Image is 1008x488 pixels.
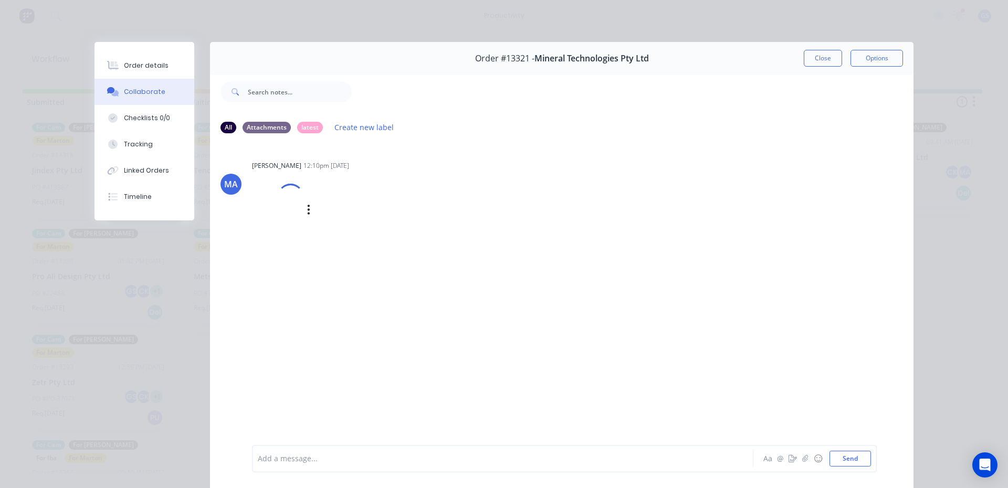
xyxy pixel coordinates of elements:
span: Order #13321 - [475,54,534,63]
div: All [220,122,236,133]
div: Checklists 0/0 [124,113,170,123]
div: MA [224,178,238,190]
button: Tracking [94,131,194,157]
button: Timeline [94,184,194,210]
button: Create new label [329,120,400,134]
div: 12:10pm [DATE] [303,161,349,171]
span: Mineral Technologies Pty Ltd [534,54,649,63]
button: Close [804,50,842,67]
button: Order details [94,52,194,79]
div: [PERSON_NAME] [252,161,301,171]
div: Tracking [124,140,153,149]
div: latest [297,122,323,133]
div: Linked Orders [124,166,169,175]
button: Linked Orders [94,157,194,184]
div: Collaborate [124,87,165,97]
input: Search notes... [248,81,352,102]
div: Order details [124,61,169,70]
div: Attachments [243,122,291,133]
button: Collaborate [94,79,194,105]
button: Options [850,50,903,67]
div: Open Intercom Messenger [972,452,997,478]
button: Checklists 0/0 [94,105,194,131]
button: Aa [761,452,774,465]
button: ☺ [812,452,824,465]
button: @ [774,452,786,465]
div: Timeline [124,192,152,201]
button: Send [829,451,871,466]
